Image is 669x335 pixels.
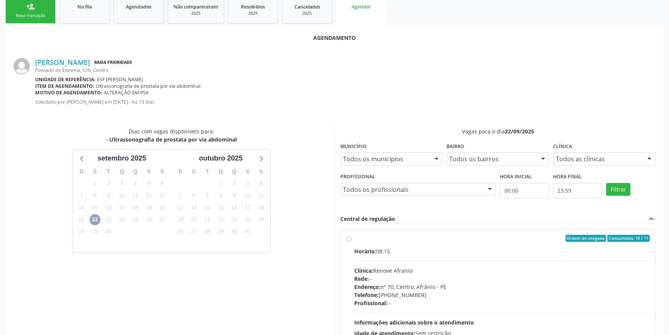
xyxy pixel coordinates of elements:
div: D [174,166,187,178]
span: quarta-feira, 10 de setembro de 2025 [116,190,127,201]
button: Filtrar [606,183,630,196]
label: Bairro [447,141,464,153]
div: S [142,166,156,178]
span: Baixa Prioridade [93,58,134,67]
span: sábado, 18 de outubro de 2025 [256,202,267,213]
span: Resolvidos [241,3,265,10]
span: segunda-feira, 15 de setembro de 2025 [90,202,100,213]
div: Q [214,166,228,178]
span: domingo, 26 de outubro de 2025 [175,226,186,237]
span: domingo, 21 de setembro de 2025 [76,214,87,225]
span: quinta-feira, 16 de outubro de 2025 [229,202,239,213]
div: [PHONE_NUMBER] [354,291,650,299]
span: Todos os profissionais [343,186,480,193]
span: Informações adicionais sobre o atendimento [354,319,474,326]
b: Motivo de agendamento: [35,89,102,96]
label: Município [340,141,367,153]
span: Consumidos: 10 / 11 [607,235,650,242]
span: segunda-feira, 1 de setembro de 2025 [90,178,100,189]
span: Agendados [126,3,151,10]
span: quinta-feira, 23 de outubro de 2025 [229,214,239,225]
span: domingo, 14 de setembro de 2025 [76,202,87,213]
div: Central de regulação [340,215,395,223]
span: segunda-feira, 27 de outubro de 2025 [188,226,199,237]
span: sexta-feira, 17 de outubro de 2025 [242,202,253,213]
span: quarta-feira, 15 de outubro de 2025 [215,202,226,213]
div: T [102,166,115,178]
span: quarta-feira, 17 de setembro de 2025 [116,202,127,213]
span: ESF [PERSON_NAME] [97,76,143,83]
span: domingo, 12 de outubro de 2025 [175,202,186,213]
span: Todos as clínicas [556,155,640,163]
span: Profissional: [354,299,387,307]
span: Ultrassonografia de prostata por via abdominal [96,83,200,89]
span: sexta-feira, 12 de setembro de 2025 [143,190,154,201]
a: [PERSON_NAME] [35,58,90,67]
div: nº 70, Centro, Afrânio - PE [354,283,650,291]
span: terça-feira, 14 de outubro de 2025 [202,202,213,213]
div: Vagas para o dia [340,127,655,135]
span: segunda-feira, 20 de outubro de 2025 [188,214,199,225]
span: Horário: [354,248,376,255]
span: terça-feira, 30 de setembro de 2025 [103,226,114,237]
b: Unidade de referência: [35,76,95,83]
span: Na fila [77,3,92,10]
div: -- [354,275,650,283]
div: 2025 [173,10,218,16]
div: 08:15 [354,247,650,255]
span: ALTERAÇÃO EM PSA [104,89,149,96]
span: Telefone: [354,291,379,299]
span: domingo, 7 de setembro de 2025 [76,190,87,201]
span: segunda-feira, 13 de outubro de 2025 [188,202,199,213]
div: Nova marcação [11,13,50,19]
span: quinta-feira, 9 de outubro de 2025 [229,190,239,201]
div: S [187,166,200,178]
span: terça-feira, 16 de setembro de 2025 [103,202,114,213]
span: sábado, 25 de outubro de 2025 [256,214,267,225]
span: quinta-feira, 30 de outubro de 2025 [229,226,239,237]
div: setembro 2025 [94,153,149,164]
div: - Ultrassonografia de prostata por via abdominal [106,135,237,144]
div: T [200,166,214,178]
label: Hora inicial [500,171,532,183]
span: sábado, 13 de setembro de 2025 [157,190,168,201]
span: Endereço: [354,283,380,291]
span: Rede: [354,275,369,282]
span: quinta-feira, 11 de setembro de 2025 [130,190,141,201]
div: -- [354,299,650,307]
span: quarta-feira, 8 de outubro de 2025 [215,190,226,201]
div: Dias com vagas disponíveis para: [106,127,237,144]
p: Solicitado por [PERSON_NAME] em [DATE] - há 13 dias [35,99,655,105]
span: segunda-feira, 22 de setembro de 2025 [90,214,100,225]
div: Agendamento [14,34,655,42]
span: Agendar [351,3,371,10]
label: Profissional [340,171,375,183]
span: quarta-feira, 29 de outubro de 2025 [215,226,226,237]
div: 2025 [234,10,272,16]
span: sábado, 20 de setembro de 2025 [157,202,168,213]
span: sexta-feira, 24 de outubro de 2025 [242,214,253,225]
span: Cancelados [294,3,320,10]
div: 2025 [288,10,326,16]
span: terça-feira, 21 de outubro de 2025 [202,214,213,225]
span: 22/09/2025 [505,128,534,135]
span: segunda-feira, 6 de outubro de 2025 [188,190,199,201]
span: Todos os municípios [343,155,427,163]
div: D [75,166,88,178]
span: sábado, 6 de setembro de 2025 [157,178,168,189]
span: Ordem de chegada [565,235,606,242]
span: terça-feira, 23 de setembro de 2025 [103,214,114,225]
span: quarta-feira, 1 de outubro de 2025 [215,178,226,189]
span: terça-feira, 7 de outubro de 2025 [202,190,213,201]
span: sexta-feira, 3 de outubro de 2025 [242,178,253,189]
span: sábado, 4 de outubro de 2025 [256,178,267,189]
span: terça-feira, 28 de outubro de 2025 [202,226,213,237]
b: Item de agendamento: [35,83,94,89]
span: Todos os bairros [449,155,533,163]
span: domingo, 28 de setembro de 2025 [76,226,87,237]
div: outubro 2025 [196,153,246,164]
span: sexta-feira, 31 de outubro de 2025 [242,226,253,237]
div: S [88,166,102,178]
span: segunda-feira, 29 de setembro de 2025 [90,226,100,237]
div: Q [115,166,129,178]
